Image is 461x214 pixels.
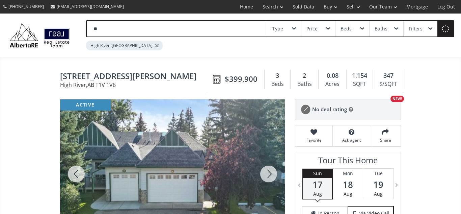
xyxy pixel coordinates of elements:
div: Beds [341,26,352,31]
span: 19 [363,180,394,189]
span: Share [374,137,397,143]
div: Price [306,26,318,31]
h3: Tour This Home [302,156,394,168]
span: 18 [333,180,363,189]
span: Favorite [299,137,329,143]
span: Aug [344,191,352,197]
span: High River , AB T1V 1V6 [60,82,210,88]
div: $/SQFT [376,79,401,89]
div: Beds [268,79,287,89]
img: rating icon [299,103,312,116]
div: Type [272,26,283,31]
div: Baths [294,79,315,89]
div: SQFT [350,79,369,89]
div: Filters [409,26,423,31]
img: Logo [7,22,73,49]
a: [EMAIL_ADDRESS][DOMAIN_NAME] [47,0,127,13]
div: Tue [363,169,394,178]
div: 347 [376,71,401,80]
span: [EMAIL_ADDRESS][DOMAIN_NAME] [57,4,124,9]
span: [PHONE_NUMBER] [8,4,44,9]
div: 0.08 [322,71,343,80]
div: active [60,99,111,111]
span: No deal rating [312,106,347,113]
div: Baths [375,26,387,31]
div: Sun [303,169,332,178]
span: $399,900 [225,74,257,84]
span: 17 [303,180,332,189]
span: 116 Baker Creek Drive SW [60,72,210,82]
div: 3 [268,71,287,80]
span: Ask agent [336,137,367,143]
div: NEW! [390,96,404,102]
div: High River, [GEOGRAPHIC_DATA] [86,41,163,50]
div: 2 [294,71,315,80]
span: Aug [374,191,383,197]
div: Mon [333,169,363,178]
span: Aug [313,191,322,197]
div: Acres [322,79,343,89]
span: 1,154 [352,71,367,80]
